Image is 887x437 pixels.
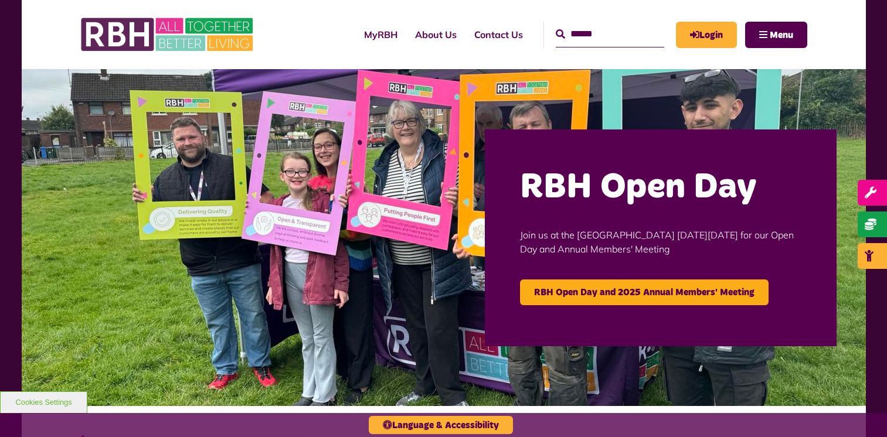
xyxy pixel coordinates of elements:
a: MyRBH [355,19,406,50]
a: About Us [406,19,465,50]
iframe: Netcall Web Assistant for live chat [834,384,887,437]
p: Join us at the [GEOGRAPHIC_DATA] [DATE][DATE] for our Open Day and Annual Members' Meeting [520,210,801,274]
button: Language & Accessibility [369,416,513,434]
span: Menu [770,30,793,40]
a: RBH Open Day and 2025 Annual Members' Meeting [520,279,769,305]
button: Navigation [745,22,807,48]
a: Contact Us [465,19,532,50]
h2: RBH Open Day [520,165,801,210]
img: RBH [80,12,256,57]
img: Image (22) [22,69,866,406]
a: MyRBH [676,22,737,48]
